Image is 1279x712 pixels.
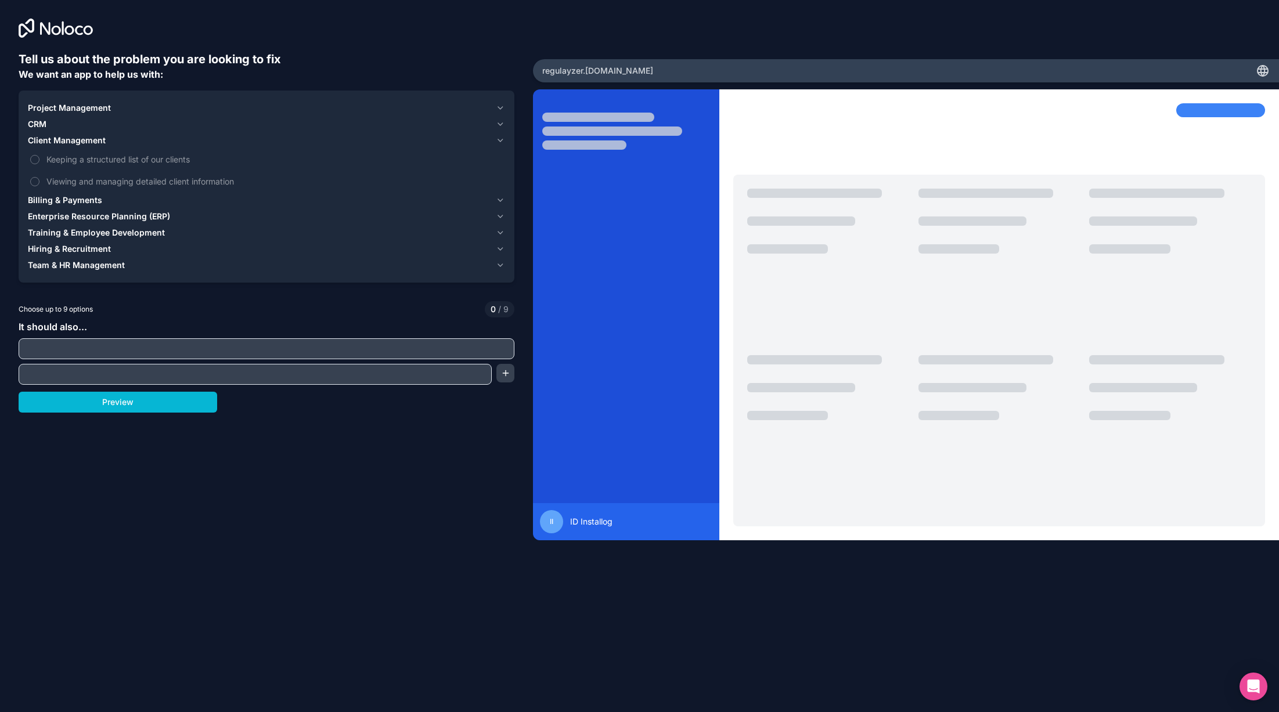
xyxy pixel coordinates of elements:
[28,225,505,241] button: Training & Employee Development
[28,194,102,206] span: Billing & Payments
[30,177,39,186] button: Viewing and managing detailed client information
[542,65,653,77] span: regulayzer .[DOMAIN_NAME]
[28,132,505,149] button: Client Management
[30,155,39,164] button: Keeping a structured list of our clients
[28,211,170,222] span: Enterprise Resource Planning (ERP)
[28,149,505,192] div: Client Management
[28,135,106,146] span: Client Management
[28,116,505,132] button: CRM
[28,192,505,208] button: Billing & Payments
[46,153,503,165] span: Keeping a structured list of our clients
[28,102,111,114] span: Project Management
[570,516,613,527] span: ID Installog
[491,303,496,315] span: 0
[19,392,217,413] button: Preview
[28,100,505,116] button: Project Management
[19,304,93,315] span: Choose up to 9 options
[1240,673,1267,700] div: Open Intercom Messenger
[19,321,87,332] span: It should also...
[28,227,165,238] span: Training & Employee Development
[19,51,514,67] h6: Tell us about the problem you are looking to fix
[28,243,111,255] span: Hiring & Recruitment
[28,259,125,271] span: Team & HR Management
[28,257,505,273] button: Team & HR Management
[28,241,505,257] button: Hiring & Recruitment
[19,68,163,80] span: We want an app to help us with:
[46,175,503,187] span: Viewing and managing detailed client information
[28,208,505,225] button: Enterprise Resource Planning (ERP)
[550,517,553,526] span: II
[498,304,501,314] span: /
[28,118,46,130] span: CRM
[496,303,509,315] span: 9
